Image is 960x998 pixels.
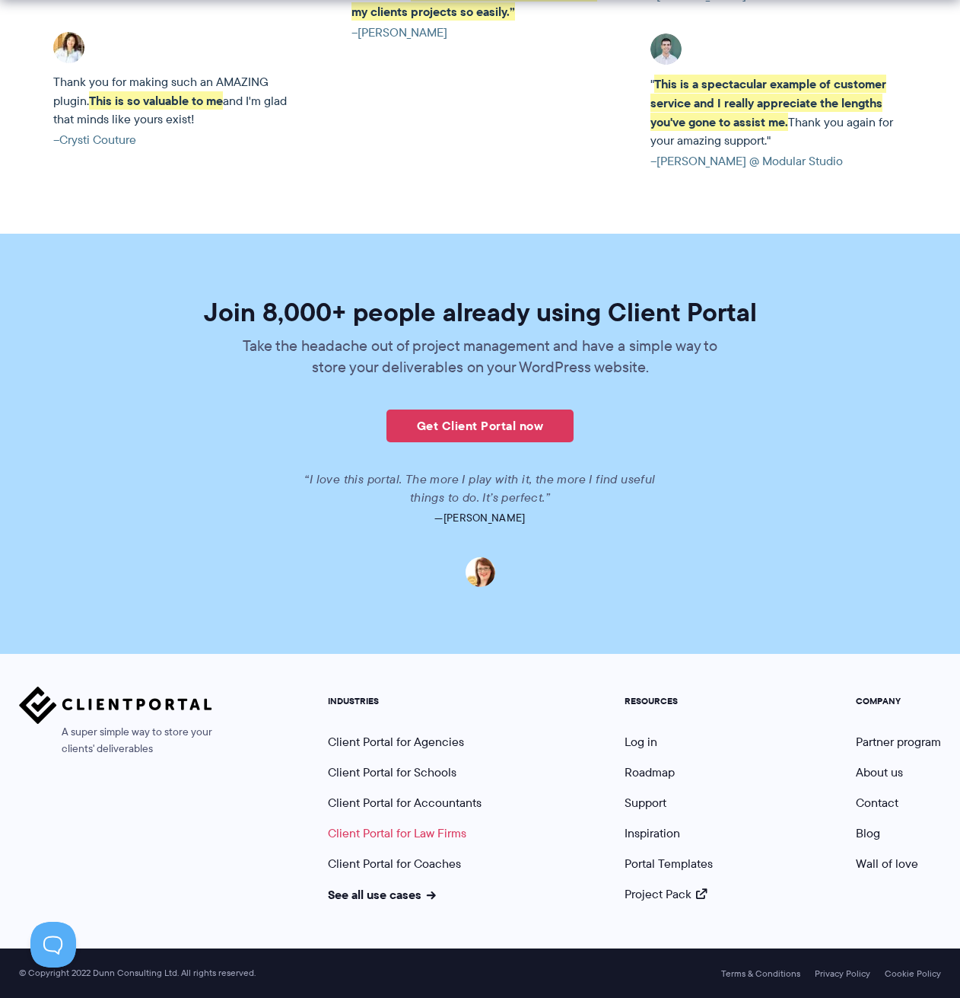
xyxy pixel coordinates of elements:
a: Terms & Conditions [721,968,800,979]
cite: –[PERSON_NAME] [351,24,609,42]
iframe: Toggle Customer Support [30,922,76,968]
p: —[PERSON_NAME] [53,507,908,528]
span: © Copyright 2022 Dunn Consulting Ltd. All rights reserved. [11,968,263,979]
h5: RESOURCES [625,696,713,706]
a: Get Client Portal now [386,410,574,442]
img: Crysti Couture's testimonial for Client Portal [53,32,84,63]
a: Inspiration [625,824,680,842]
h2: Join 8,000+ people already using Client Portal [53,299,908,325]
a: About us [856,764,903,781]
a: See all use cases [328,885,436,904]
a: Portal Templates [625,855,713,872]
a: Client Portal for Agencies [328,733,464,751]
cite: –Crysti Couture [53,131,310,149]
p: Take the headache out of project management and have a simple way to store your deliverables on y... [233,335,727,378]
h5: INDUSTRIES [328,696,482,706]
a: Client Portal for Coaches [328,855,461,872]
a: Support [625,794,666,811]
strong: This is a spectacular example of customer service and I really appreciate the lengths you've gone... [650,75,886,131]
a: Client Portal for Accountants [328,794,482,811]
a: Partner program [856,733,941,751]
a: Blog [856,824,880,842]
span: A super simple way to store your clients' deliverables [19,724,212,757]
strong: This is so valuable to me [89,91,223,110]
a: Cookie Policy [885,968,941,979]
p: " Thank you again for your amazing support." [650,75,908,150]
h5: COMPANY [856,696,941,706]
a: Contact [856,794,898,811]
a: Client Portal for Law Firms [328,824,466,842]
a: Roadmap [625,764,675,781]
a: Privacy Policy [815,968,870,979]
a: Wall of love [856,855,918,872]
p: “I love this portal. The more I play with it, the more I find useful things to do. It’s perfect.” [286,470,674,507]
a: Log in [625,733,657,751]
p: Thank you for making such an AMAZING plugin. and I'm glad that minds like yours exist! [53,73,310,129]
cite: –[PERSON_NAME] @ Modular Studio [650,152,908,171]
a: Client Portal for Schools [328,764,456,781]
a: Project Pack [625,885,707,903]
